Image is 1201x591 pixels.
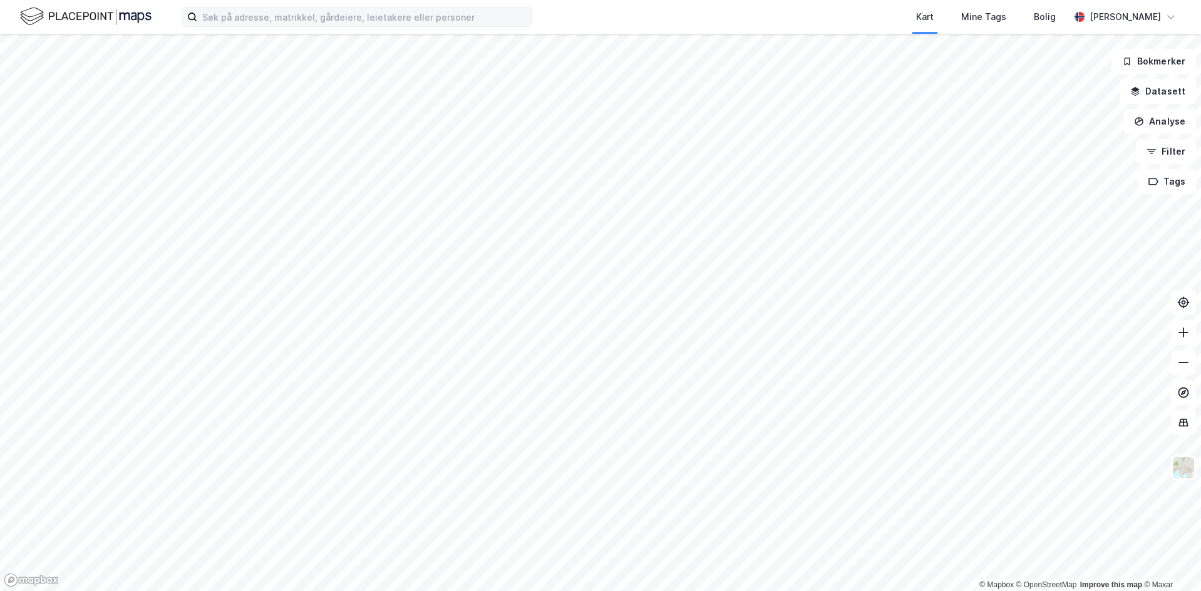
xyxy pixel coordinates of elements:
a: Mapbox homepage [4,573,59,587]
a: Improve this map [1080,580,1142,589]
div: Mine Tags [961,9,1006,24]
button: Analyse [1123,109,1196,134]
div: Bolig [1034,9,1056,24]
div: Kart [916,9,934,24]
button: Datasett [1120,79,1196,104]
button: Tags [1138,169,1196,194]
button: Bokmerker [1111,49,1196,74]
a: Mapbox [979,580,1014,589]
iframe: Chat Widget [1138,531,1201,591]
img: Z [1172,456,1195,480]
a: OpenStreetMap [1016,580,1077,589]
input: Søk på adresse, matrikkel, gårdeiere, leietakere eller personer [197,8,532,26]
div: [PERSON_NAME] [1090,9,1161,24]
img: logo.f888ab2527a4732fd821a326f86c7f29.svg [20,6,152,28]
button: Filter [1136,139,1196,164]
